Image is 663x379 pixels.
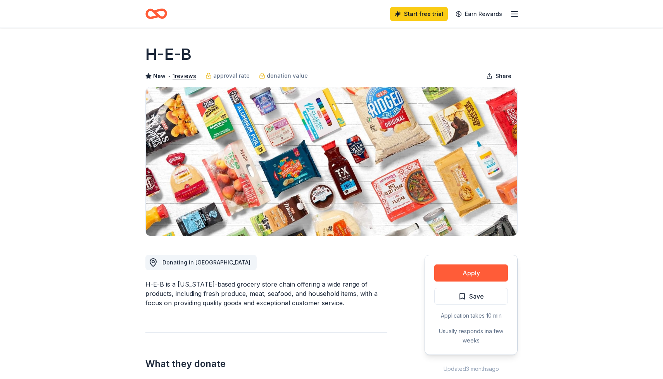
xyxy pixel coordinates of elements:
[390,7,448,21] a: Start free trial
[469,291,484,301] span: Save
[145,358,387,370] h2: What they donate
[451,7,507,21] a: Earn Rewards
[145,43,192,65] h1: H-E-B
[434,311,508,320] div: Application takes 10 min
[425,364,518,374] div: Updated 3 months ago
[205,71,250,80] a: approval rate
[146,87,517,236] img: Image for H-E-B
[496,71,511,81] span: Share
[267,71,308,80] span: donation value
[213,71,250,80] span: approval rate
[173,71,196,81] button: 1reviews
[145,5,167,23] a: Home
[145,280,387,308] div: H-E-B is a [US_STATE]-based grocery store chain offering a wide range of products, including fres...
[259,71,308,80] a: donation value
[434,288,508,305] button: Save
[434,327,508,345] div: Usually responds in a few weeks
[434,264,508,282] button: Apply
[168,73,171,79] span: •
[153,71,166,81] span: New
[480,68,518,84] button: Share
[162,259,250,266] span: Donating in [GEOGRAPHIC_DATA]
